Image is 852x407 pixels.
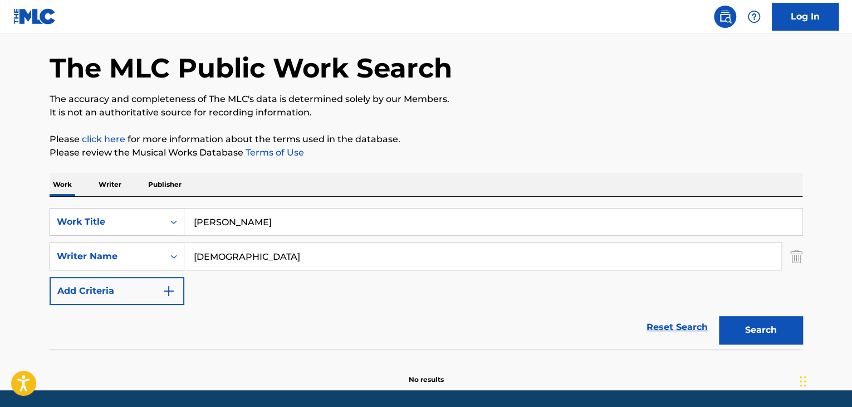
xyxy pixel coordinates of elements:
img: search [718,10,732,23]
div: Work Title [57,215,157,229]
p: No results [409,361,444,385]
a: Reset Search [641,315,713,340]
img: help [747,10,761,23]
p: The accuracy and completeness of The MLC's data is determined solely by our Members. [50,93,802,106]
img: MLC Logo [13,8,56,25]
div: Help [743,6,765,28]
iframe: Chat Widget [796,353,852,407]
p: Work [50,173,75,196]
img: Delete Criterion [790,243,802,270]
button: Add Criteria [50,277,184,305]
h1: The MLC Public Work Search [50,51,452,85]
p: Please review the Musical Works Database [50,146,802,159]
p: Please for more information about the terms used in the database. [50,133,802,146]
a: Terms of Use [243,147,304,158]
a: Log In [772,3,839,31]
img: 9d2ae6d4665cec9f34b9.svg [162,284,175,298]
a: click here [82,134,125,144]
p: Publisher [145,173,185,196]
a: Public Search [714,6,736,28]
p: It is not an authoritative source for recording information. [50,106,802,119]
form: Search Form [50,208,802,350]
p: Writer [95,173,125,196]
button: Search [719,316,802,344]
div: Writer Name [57,250,157,263]
div: Drag [800,365,806,398]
